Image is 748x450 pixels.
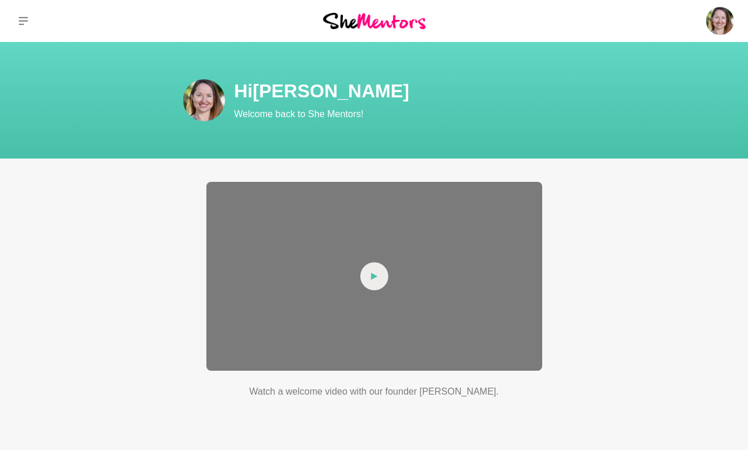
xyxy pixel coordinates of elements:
[206,385,542,399] p: Watch a welcome video with our founder [PERSON_NAME].
[234,107,654,121] p: Welcome back to She Mentors!
[183,79,225,121] img: Nicole Stallard
[323,13,426,29] img: She Mentors Logo
[706,7,734,35] img: Nicole Stallard
[234,79,654,103] h1: Hi [PERSON_NAME]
